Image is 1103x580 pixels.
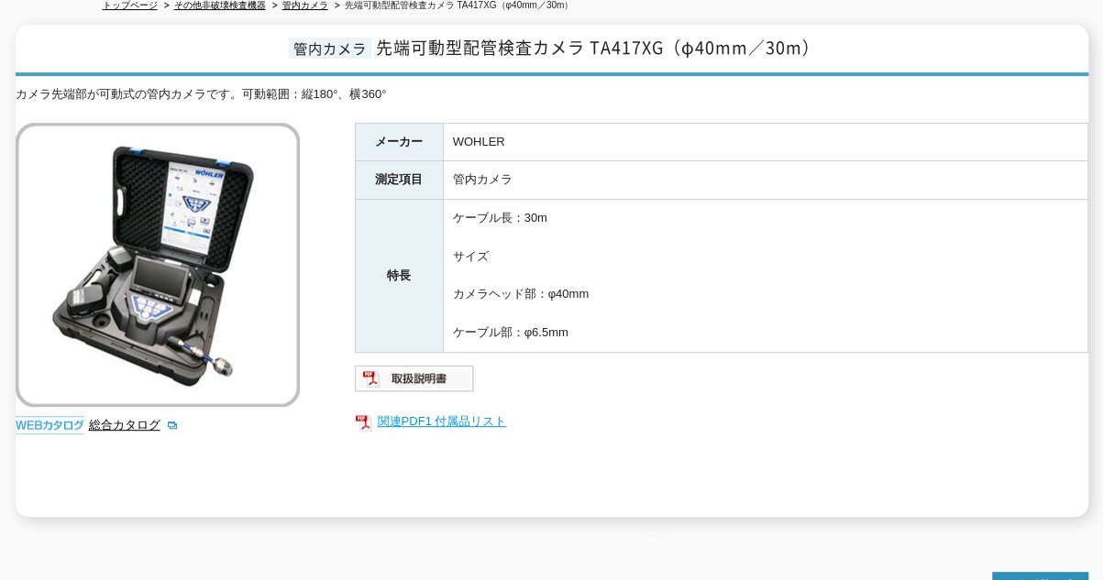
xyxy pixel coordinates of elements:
[89,418,179,432] a: 総合カタログ
[355,410,1088,433] a: 関連PDF1 付属品リスト
[355,364,475,393] img: 取扱説明書
[355,376,475,389] a: 取扱説明書
[443,123,1087,161] td: WOHLER
[443,161,1087,200] td: 管内カメラ
[376,35,820,60] span: 先端可動型配管検査カメラ TA417XG（φ40mm／30m）
[355,200,443,353] th: 特長
[16,416,84,434] img: webカタログ
[443,200,1087,353] td: ケーブル長：30m サイズ カメラヘッド部：φ40mm ケーブル部：φ6.5mm
[289,38,371,59] span: 管内カメラ
[355,123,443,161] th: メーカー
[355,161,443,200] th: 測定項目
[16,123,300,407] img: 先端可動型配管検査カメラ TA417XG（φ40mm／30m）
[16,85,1088,104] div: カメラ先端部が可動式の管内カメラです。可動範囲：縦180°、横360°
